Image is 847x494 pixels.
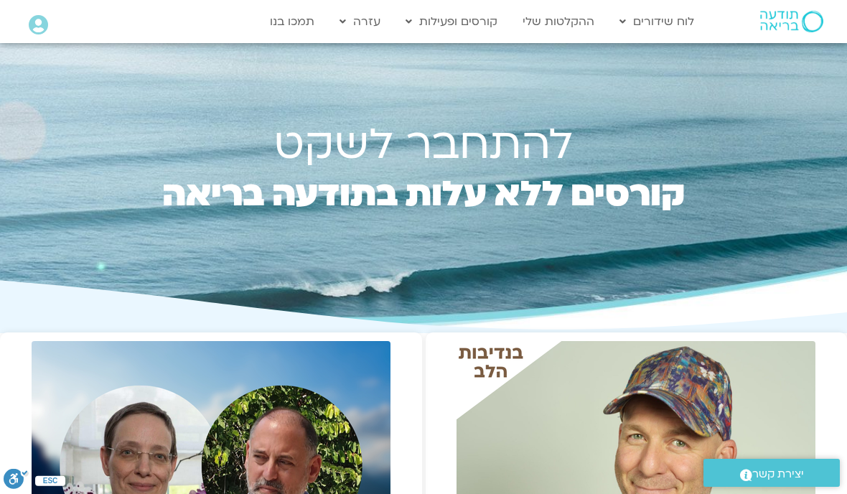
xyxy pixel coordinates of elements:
[332,8,388,35] a: עזרה
[132,179,715,243] h2: קורסים ללא עלות בתודעה בריאה
[612,8,701,35] a: לוח שידורים
[132,126,715,164] h1: להתחבר לשקט
[760,11,823,32] img: תודעה בריאה
[398,8,505,35] a: קורסים ופעילות
[703,459,840,487] a: יצירת קשר
[515,8,602,35] a: ההקלטות שלי
[752,465,804,484] span: יצירת קשר
[263,8,322,35] a: תמכו בנו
